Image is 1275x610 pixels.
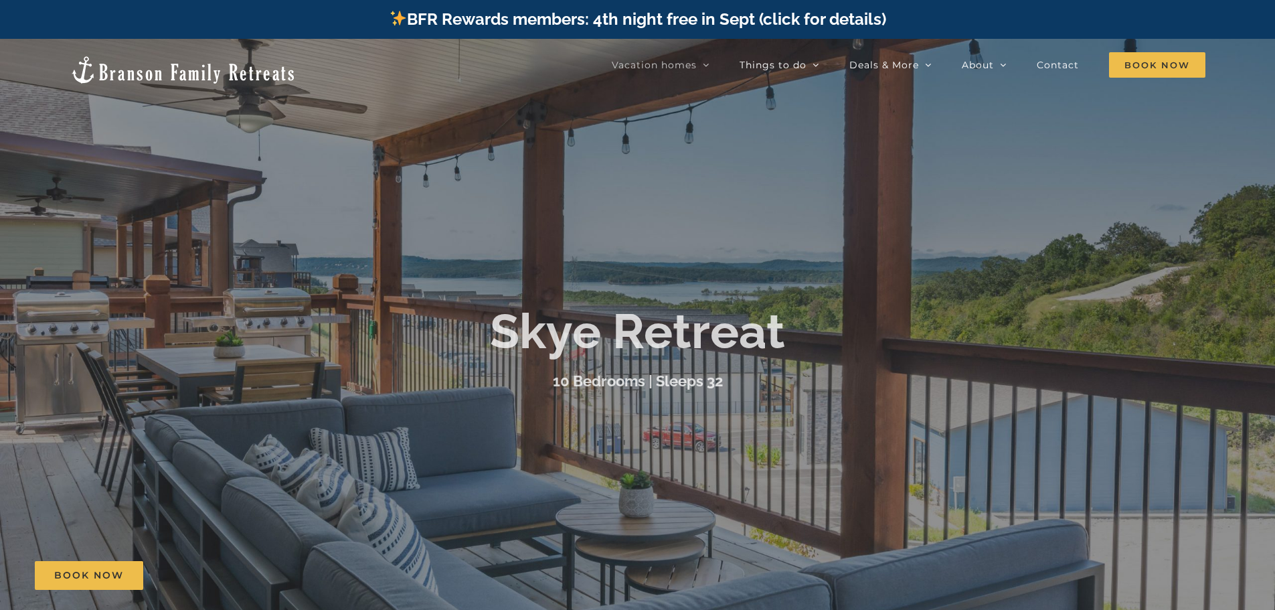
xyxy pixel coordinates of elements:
span: Book Now [1109,52,1205,78]
b: Skye Retreat [490,303,785,360]
img: ✨ [390,10,406,26]
a: Things to do [740,52,819,78]
a: About [962,52,1007,78]
nav: Main Menu [612,52,1205,78]
a: Contact [1037,52,1079,78]
a: Book Now [35,561,143,590]
span: Things to do [740,60,806,70]
span: Deals & More [849,60,919,70]
a: Deals & More [849,52,932,78]
span: Book Now [54,570,124,581]
h3: 10 Bedrooms | Sleeps 32 [553,372,723,390]
span: Contact [1037,60,1079,70]
img: Branson Family Retreats Logo [70,55,296,85]
span: Vacation homes [612,60,697,70]
a: BFR Rewards members: 4th night free in Sept (click for details) [389,9,886,29]
a: Vacation homes [612,52,709,78]
span: About [962,60,994,70]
